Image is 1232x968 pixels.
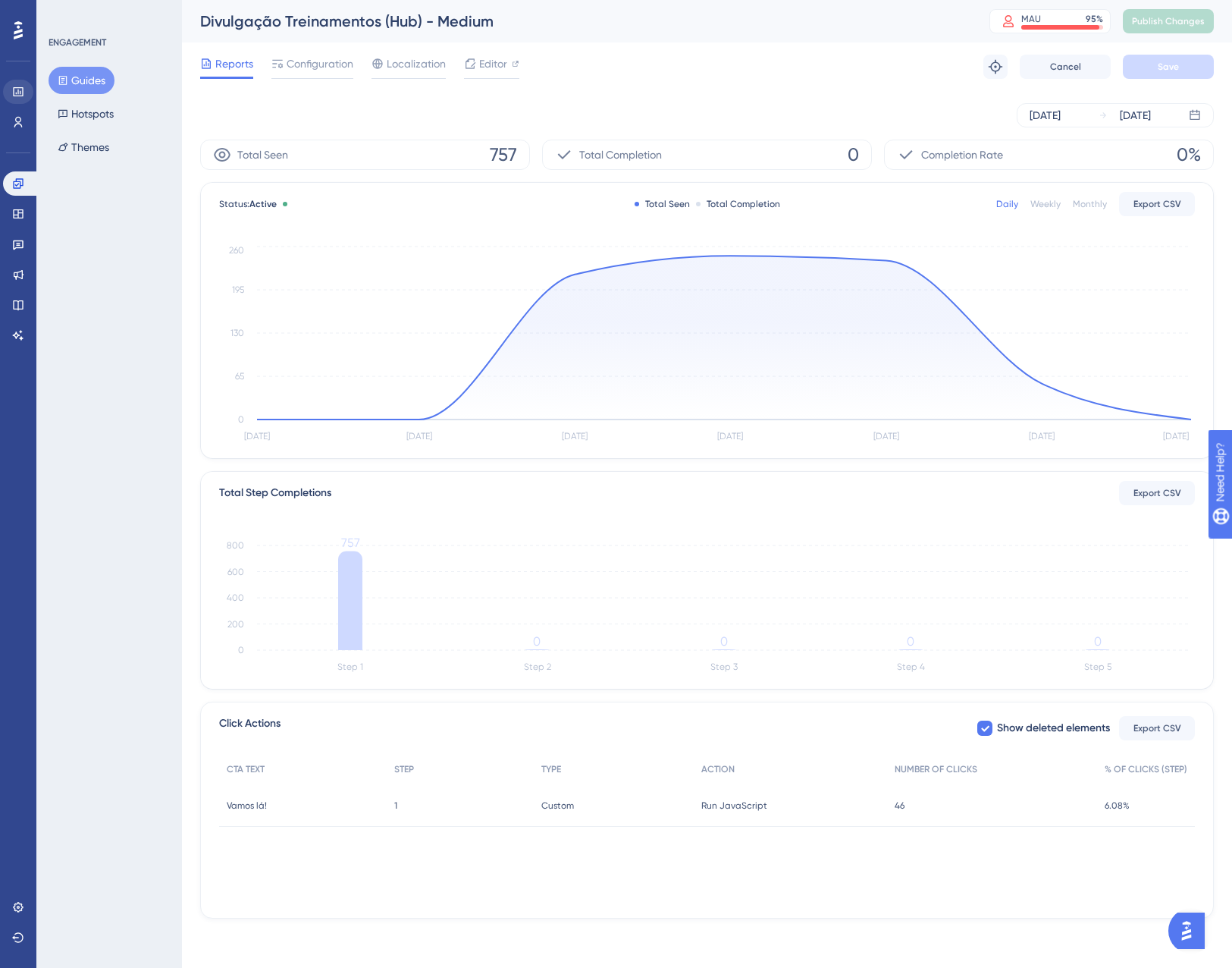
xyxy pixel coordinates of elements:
span: % OF CLICKS (STEP) [1105,763,1187,775]
tspan: 0 [238,645,244,655]
span: Click Actions [219,715,281,742]
div: ENGAGEMENT [49,36,106,49]
button: Export CSV [1119,192,1195,216]
span: Localization [387,55,446,73]
button: Themes [49,134,118,161]
span: 46 [895,800,904,812]
span: Custom [541,800,574,812]
span: TYPE [541,763,561,775]
span: Active [249,199,277,209]
span: CTA TEXT [227,763,265,775]
button: Export CSV [1119,481,1195,505]
span: Export CSV [1133,198,1181,210]
span: Export CSV [1133,722,1181,734]
tspan: [DATE] [562,431,588,442]
div: Total Step Completions [219,484,331,502]
span: Configuration [287,55,353,73]
span: Need Help? [36,4,96,22]
span: Run JavaScript [701,800,767,812]
tspan: 757 [341,536,360,550]
tspan: 0 [238,414,244,425]
span: 6.08% [1105,800,1130,812]
span: Cancel [1050,61,1081,73]
tspan: 0 [720,634,728,649]
button: Publish Changes [1123,9,1214,33]
span: NUMBER OF CLICKS [895,763,977,775]
button: Guides [49,67,114,94]
span: 0 [848,143,859,167]
tspan: 800 [227,540,244,551]
iframe: UserGuiding AI Assistant Launcher [1168,908,1214,954]
div: Daily [996,198,1018,210]
span: 757 [490,143,517,167]
div: Monthly [1073,198,1107,210]
span: Save [1158,61,1179,73]
tspan: Step 5 [1084,662,1111,672]
tspan: [DATE] [873,431,899,442]
button: Hotspots [49,100,123,127]
div: Divulgação Treinamentos (Hub) - Medium [200,11,951,32]
span: Vamos lá! [227,800,267,812]
tspan: 200 [227,619,244,630]
tspan: 0 [1094,634,1102,649]
button: Export CSV [1119,716,1195,740]
tspan: 260 [229,245,244,256]
tspan: [DATE] [1163,431,1189,442]
tspan: 600 [227,567,244,577]
tspan: 400 [227,592,244,603]
div: Total Seen [635,198,690,210]
div: Weekly [1030,198,1061,210]
span: Show deleted elements [997,719,1110,737]
div: Total Completion [696,198,780,210]
span: 1 [394,800,397,812]
button: Cancel [1020,55,1111,79]
span: ACTION [701,763,735,775]
tspan: 65 [235,371,244,382]
span: Completion Rate [921,146,1003,164]
tspan: 130 [230,328,244,338]
div: [DATE] [1120,106,1151,124]
tspan: Step 1 [337,662,363,672]
div: [DATE] [1030,106,1061,124]
span: Total Seen [237,146,288,164]
tspan: 0 [907,634,914,649]
tspan: Step 4 [897,662,925,672]
tspan: Step 3 [710,662,738,672]
span: Status: [219,198,277,210]
tspan: [DATE] [406,431,432,442]
div: MAU [1021,13,1041,25]
span: Export CSV [1133,487,1181,499]
tspan: [DATE] [244,431,270,442]
div: 95 % [1086,13,1103,25]
button: Save [1123,55,1214,79]
tspan: [DATE] [717,431,743,442]
span: Reports [215,55,253,73]
span: Total Completion [579,146,662,164]
tspan: [DATE] [1029,431,1055,442]
span: Publish Changes [1132,15,1205,27]
tspan: Step 2 [524,662,551,672]
tspan: 195 [232,284,244,295]
span: 0% [1177,143,1201,167]
span: Editor [479,55,507,73]
span: STEP [394,763,414,775]
tspan: 0 [533,634,541,649]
